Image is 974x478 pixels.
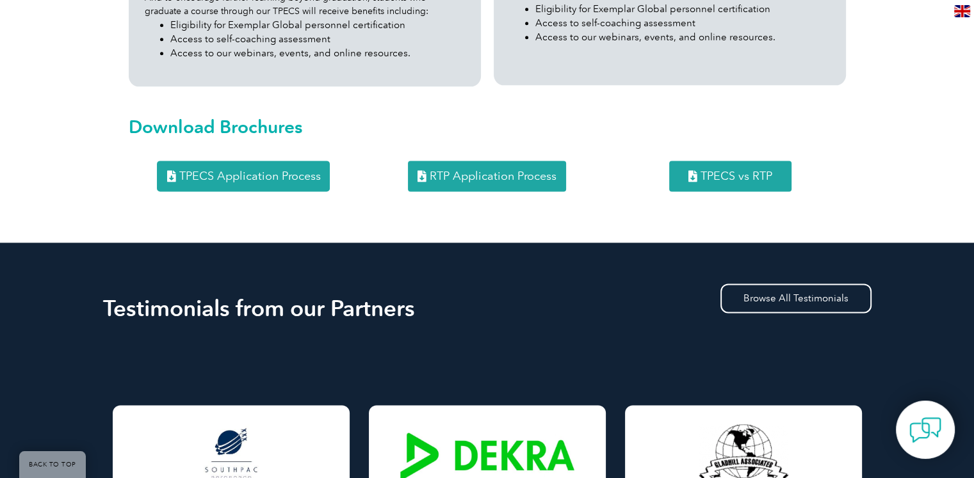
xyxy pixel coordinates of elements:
li: Access to self-coaching assessment [535,16,830,30]
span: TPECS Application Process [179,170,320,182]
a: BACK TO TOP [19,451,86,478]
img: en [954,5,970,17]
span: RTP Application Process [430,170,556,182]
a: Browse All Testimonials [720,283,872,313]
span: TPECS vs RTP [701,170,772,182]
h2: Download Brochures [129,116,846,137]
h2: Testimonials from our Partners [103,298,872,319]
a: RTP Application Process [408,161,566,191]
li: Access to our webinars, events, and online resources. [170,46,465,60]
li: Access to our webinars, events, and online resources. [535,30,830,44]
li: Access to self-coaching assessment [170,32,465,46]
a: TPECS vs RTP [669,161,791,191]
a: TPECS Application Process [157,161,330,191]
li: Eligibility for Exemplar Global personnel certification [535,2,830,16]
img: contact-chat.png [909,414,941,446]
li: Eligibility for Exemplar Global personnel certification [170,18,465,32]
